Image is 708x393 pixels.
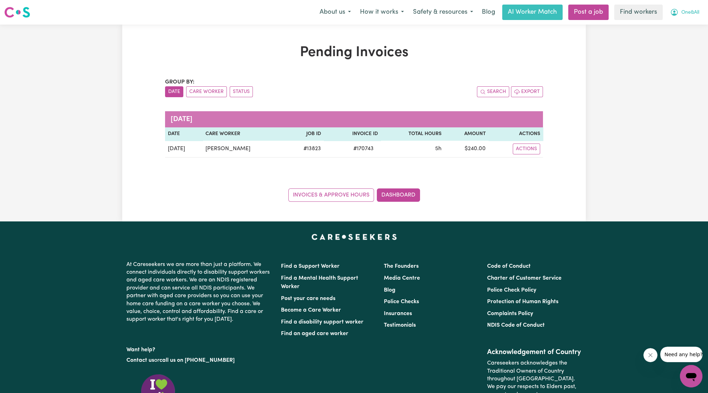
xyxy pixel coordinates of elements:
a: Blog [478,5,499,20]
button: My Account [666,5,704,20]
button: Actions [513,144,540,154]
a: Police Checks [384,299,419,305]
th: Invoice ID [324,127,380,141]
a: Complaints Policy [487,311,533,317]
iframe: Message from company [660,347,702,362]
a: NDIS Code of Conduct [487,322,545,328]
th: Care Worker [203,127,286,141]
a: Protection of Human Rights [487,299,558,305]
button: Export [511,86,543,97]
p: or [126,354,273,367]
span: One&All [681,9,699,16]
span: 5 hours [435,146,441,152]
td: [PERSON_NAME] [203,141,286,158]
a: Code of Conduct [487,264,531,269]
span: # 170743 [349,145,378,153]
a: Find a Mental Health Support Worker [281,275,358,289]
button: sort invoices by date [165,86,183,97]
th: Actions [489,127,543,141]
a: Media Centre [384,275,420,281]
a: Find an aged care worker [281,331,348,337]
span: Group by: [165,79,195,85]
button: How it works [355,5,408,20]
th: Total Hours [381,127,444,141]
a: The Founders [384,264,419,269]
h1: Pending Invoices [165,44,543,61]
iframe: Button to launch messaging window [680,365,702,387]
p: Want help? [126,343,273,354]
a: Invoices & Approve Hours [288,188,374,202]
a: Dashboard [377,188,420,202]
th: Amount [444,127,489,141]
button: sort invoices by paid status [230,86,253,97]
a: Careseekers logo [4,4,30,20]
p: At Careseekers we are more than just a platform. We connect individuals directly to disability su... [126,258,273,326]
a: Police Check Policy [487,287,536,293]
a: Testimonials [384,322,416,328]
button: Safety & resources [408,5,478,20]
button: Search [477,86,509,97]
button: About us [315,5,355,20]
button: sort invoices by care worker [186,86,227,97]
a: Insurances [384,311,412,317]
img: Careseekers logo [4,6,30,19]
td: $ 240.00 [444,141,489,158]
th: Job ID [286,127,324,141]
a: Contact us [126,358,154,363]
a: Blog [384,287,395,293]
td: [DATE] [165,141,203,158]
a: Post a job [568,5,609,20]
a: Find workers [614,5,663,20]
a: Find a disability support worker [281,319,363,325]
td: # 13823 [286,141,324,158]
a: Find a Support Worker [281,264,340,269]
th: Date [165,127,203,141]
a: Charter of Customer Service [487,275,562,281]
h2: Acknowledgement of Country [487,348,582,357]
a: AI Worker Match [502,5,563,20]
a: call us on [PHONE_NUMBER] [159,358,235,363]
a: Post your care needs [281,296,335,301]
a: Become a Care Worker [281,307,341,313]
span: Need any help? [4,5,42,11]
iframe: Close message [643,348,657,362]
caption: [DATE] [165,111,543,127]
a: Careseekers home page [312,234,397,240]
